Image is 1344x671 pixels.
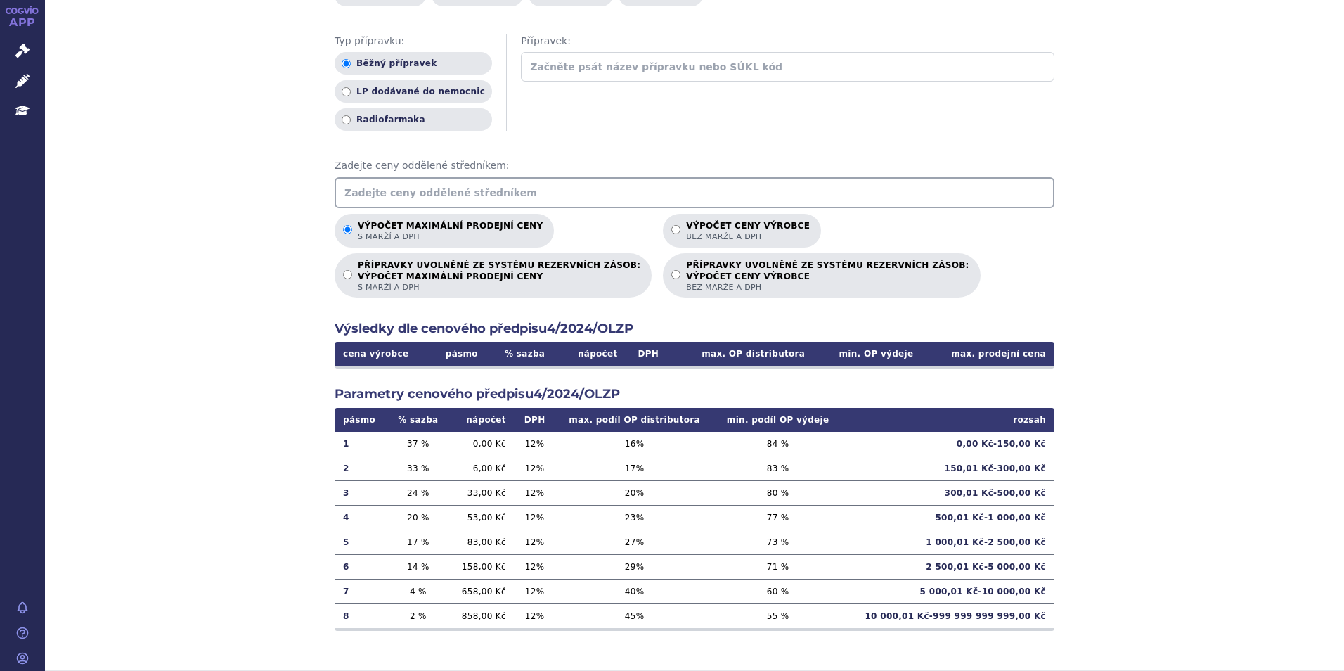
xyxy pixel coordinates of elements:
[448,432,514,456] td: 0,00 Kč
[686,231,810,242] span: bez marže a DPH
[555,554,713,579] td: 29 %
[671,270,680,279] input: PŘÍPRAVKY UVOLNĚNÉ ZE SYSTÉMU REZERVNÍCH ZÁSOB:VÝPOČET CENY VÝROBCEbez marže a DPH
[559,342,626,366] th: nápočet
[714,456,842,480] td: 83 %
[842,505,1054,530] td: 500,01 Kč - 1 000,00 Kč
[343,225,352,234] input: Výpočet maximální prodejní cenys marží a DPH
[714,603,842,628] td: 55 %
[342,87,351,96] input: LP dodávané do nemocnic
[343,270,352,279] input: PŘÍPRAVKY UVOLNĚNÉ ZE SYSTÉMU REZERVNÍCH ZÁSOB:VÝPOČET MAXIMÁLNÍ PRODEJNÍ CENYs marží a DPH
[448,408,514,432] th: nápočet
[335,408,387,432] th: pásmo
[358,271,640,282] strong: VÝPOČET MAXIMÁLNÍ PRODEJNÍ CENY
[521,52,1054,82] input: Začněte psát název přípravku nebo SÚKL kód
[671,225,680,234] input: Výpočet ceny výrobcebez marže a DPH
[515,603,555,628] td: 12 %
[515,505,555,530] td: 12 %
[358,282,640,293] span: s marží a DPH
[432,342,491,366] th: pásmo
[491,342,558,366] th: % sazba
[358,260,640,293] p: PŘÍPRAVKY UVOLNĚNÉ ZE SYSTÉMU REZERVNÍCH ZÁSOB:
[555,530,713,554] td: 27 %
[387,603,448,628] td: 2 %
[714,432,842,456] td: 84 %
[448,530,514,554] td: 83,00 Kč
[358,231,543,242] span: s marží a DPH
[671,342,813,366] th: max. OP distributora
[515,408,555,432] th: DPH
[515,480,555,505] td: 12 %
[387,554,448,579] td: 14 %
[555,408,713,432] th: max. podíl OP distributora
[335,505,387,530] td: 4
[813,342,922,366] th: min. OP výdeje
[714,480,842,505] td: 80 %
[842,579,1054,603] td: 5 000,01 Kč - 10 000,00 Kč
[335,480,387,505] td: 3
[515,579,555,603] td: 12 %
[342,115,351,124] input: Radiofarmaka
[686,221,810,242] p: Výpočet ceny výrobce
[714,579,842,603] td: 60 %
[686,282,969,293] span: bez marže a DPH
[842,456,1054,480] td: 150,01 Kč - 300,00 Kč
[387,456,448,480] td: 33 %
[515,554,555,579] td: 12 %
[335,530,387,554] td: 5
[686,260,969,293] p: PŘÍPRAVKY UVOLNĚNÉ ZE SYSTÉMU REZERVNÍCH ZÁSOB:
[387,579,448,603] td: 4 %
[842,408,1054,432] th: rozsah
[335,342,432,366] th: cena výrobce
[335,320,1054,338] h2: Výsledky dle cenového předpisu 4/2024/OLZP
[335,159,1054,173] span: Zadejte ceny oddělené středníkem:
[555,579,713,603] td: 40 %
[387,432,448,456] td: 37 %
[686,271,969,282] strong: VÝPOČET CENY VÝROBCE
[335,554,387,579] td: 6
[555,603,713,628] td: 45 %
[335,80,492,103] label: LP dodávané do nemocnic
[342,59,351,68] input: Běžný přípravek
[335,579,387,603] td: 7
[842,530,1054,554] td: 1 000,01 Kč - 2 500,00 Kč
[358,221,543,242] p: Výpočet maximální prodejní ceny
[515,530,555,554] td: 12 %
[387,530,448,554] td: 17 %
[448,554,514,579] td: 158,00 Kč
[555,505,713,530] td: 23 %
[335,52,492,75] label: Běžný přípravek
[448,603,514,628] td: 858,00 Kč
[555,456,713,480] td: 17 %
[448,505,514,530] td: 53,00 Kč
[842,603,1054,628] td: 10 000,01 Kč - 999 999 999 999,00 Kč
[555,480,713,505] td: 20 %
[714,554,842,579] td: 71 %
[842,432,1054,456] td: 0,00 Kč - 150,00 Kč
[714,505,842,530] td: 77 %
[714,530,842,554] td: 73 %
[387,408,448,432] th: % sazba
[335,603,387,628] td: 8
[335,177,1054,208] input: Zadejte ceny oddělené středníkem
[521,34,1054,49] span: Přípravek:
[448,456,514,480] td: 6,00 Kč
[842,554,1054,579] td: 2 500,01 Kč - 5 000,00 Kč
[335,385,1054,403] h2: Parametry cenového předpisu 4/2024/OLZP
[922,342,1054,366] th: max. prodejní cena
[448,480,514,505] td: 33,00 Kč
[626,342,671,366] th: DPH
[714,408,842,432] th: min. podíl OP výdeje
[335,432,387,456] td: 1
[387,480,448,505] td: 24 %
[555,432,713,456] td: 16 %
[335,34,492,49] span: Typ přípravku:
[842,480,1054,505] td: 300,01 Kč - 500,00 Kč
[335,108,492,131] label: Radiofarmaka
[448,579,514,603] td: 658,00 Kč
[335,456,387,480] td: 2
[387,505,448,530] td: 20 %
[515,456,555,480] td: 12 %
[515,432,555,456] td: 12 %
